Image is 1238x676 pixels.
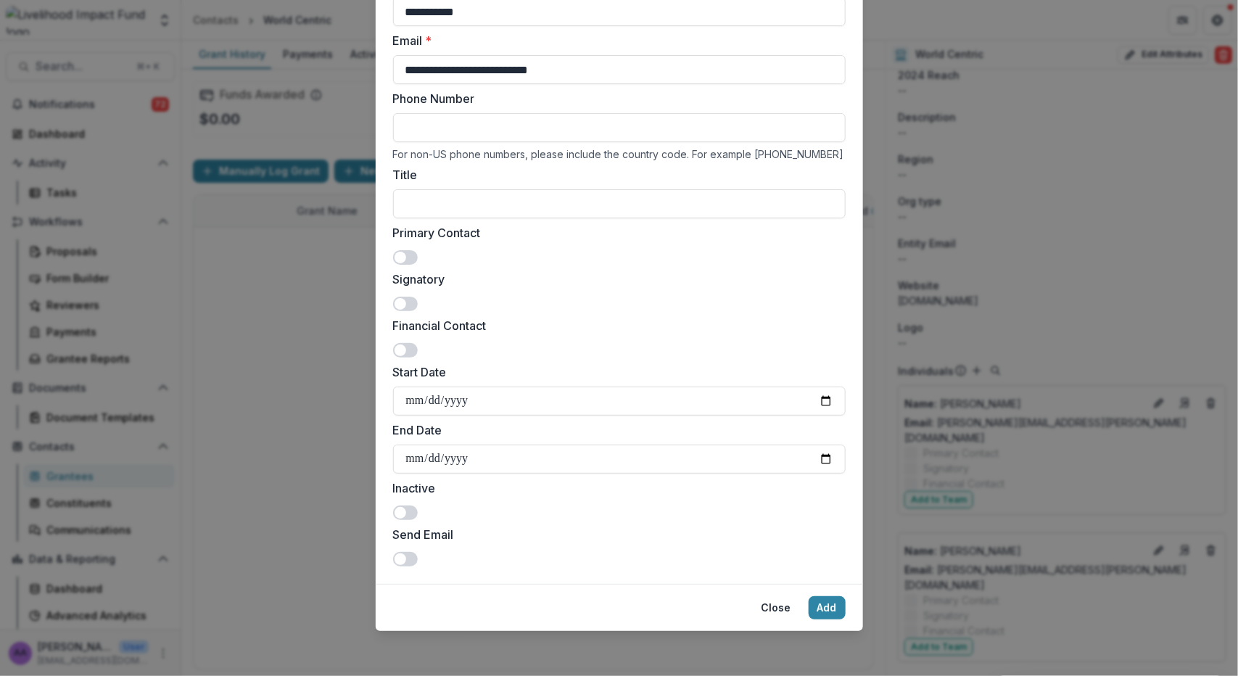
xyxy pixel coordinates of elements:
[753,596,800,619] button: Close
[393,166,837,184] label: Title
[393,526,837,543] label: Send Email
[393,224,837,242] label: Primary Contact
[809,596,846,619] button: Add
[393,479,837,497] label: Inactive
[393,148,846,160] div: For non-US phone numbers, please include the country code. For example [PHONE_NUMBER]
[393,90,837,107] label: Phone Number
[393,271,837,288] label: Signatory
[393,32,837,49] label: Email
[393,421,837,439] label: End Date
[393,317,837,334] label: Financial Contact
[393,363,837,381] label: Start Date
